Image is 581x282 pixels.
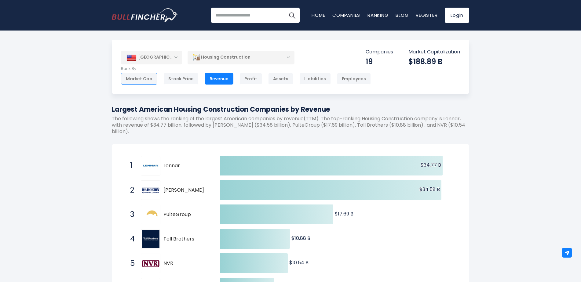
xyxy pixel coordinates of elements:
[112,8,177,22] a: Go to homepage
[332,12,360,18] a: Companies
[163,187,210,193] span: [PERSON_NAME]
[127,161,133,171] span: 1
[142,230,159,248] img: Toll Brothers
[396,12,408,18] a: Blog
[163,163,210,169] span: Lennar
[289,259,309,266] text: $10.54 B
[188,50,294,64] div: Housing Construction
[127,185,133,195] span: 2
[268,73,293,85] div: Assets
[291,235,310,242] text: $10.88 B
[121,73,157,85] div: Market Cap
[284,8,300,23] button: Search
[416,12,437,18] a: Register
[112,8,178,22] img: Bullfincher logo
[127,258,133,269] span: 5
[408,49,460,55] p: Market Capitalization
[408,57,460,66] div: $188.89 B
[163,236,210,242] span: Toll Brothers
[142,206,159,223] img: PulteGroup
[121,51,182,64] div: [GEOGRAPHIC_DATA]
[367,12,388,18] a: Ranking
[142,185,159,196] img: D.R. Horton
[239,73,262,85] div: Profit
[127,234,133,244] span: 4
[337,73,371,85] div: Employees
[121,66,371,71] p: Rank By
[142,260,159,267] img: NVR
[163,211,210,218] span: PulteGroup
[421,161,441,168] text: $34.77 B
[112,104,469,114] h1: Largest American Housing Construction Companies by Revenue
[163,73,199,85] div: Stock Price
[312,12,325,18] a: Home
[163,260,210,267] span: NVR
[112,116,469,135] p: The following shows the ranking of the largest American companies by revenue(TTM). The top-rankin...
[299,73,331,85] div: Liabilities
[445,8,469,23] a: Login
[142,157,159,175] img: Lennar
[366,57,393,66] div: 19
[205,73,233,85] div: Revenue
[419,186,440,193] text: $34.58 B
[335,210,353,217] text: $17.69 B
[127,209,133,220] span: 3
[366,49,393,55] p: Companies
